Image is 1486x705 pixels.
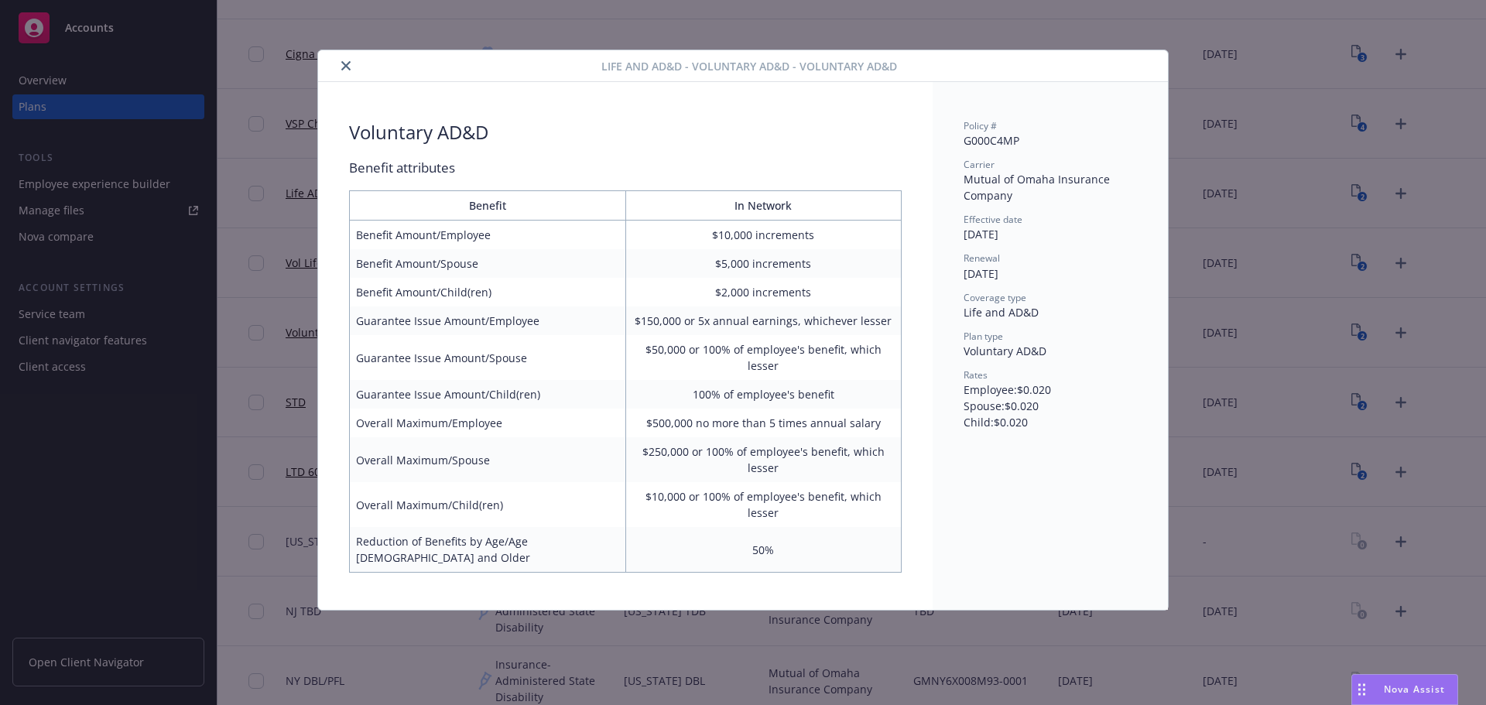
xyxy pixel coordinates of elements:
[964,171,1137,204] div: Mutual of Omaha Insurance Company
[964,252,1000,265] span: Renewal
[625,191,902,221] th: In Network
[350,306,626,335] td: Guarantee Issue Amount/Employee
[625,306,902,335] td: $150,000 or 5x annual earnings, whichever lesser
[349,119,488,145] div: Voluntary AD&D
[625,335,902,380] td: $50,000 or 100% of employee's benefit, which lesser
[350,482,626,527] td: Overall Maximum/Child(ren)
[964,343,1137,359] div: Voluntary AD&D
[625,278,902,306] td: $2,000 increments
[1351,674,1458,705] button: Nova Assist
[964,213,1022,226] span: Effective date
[625,482,902,527] td: $10,000 or 100% of employee's benefit, which lesser
[964,265,1137,282] div: [DATE]
[601,58,897,74] span: Life and AD&D - Voluntary AD&D - Voluntary AD&D
[625,221,902,250] td: $10,000 increments
[964,226,1137,242] div: [DATE]
[350,249,626,278] td: Benefit Amount/Spouse
[350,527,626,573] td: Reduction of Benefits by Age/Age [DEMOGRAPHIC_DATA] and Older
[964,368,988,382] span: Rates
[1384,683,1445,696] span: Nova Assist
[964,119,997,132] span: Policy #
[350,191,626,221] th: Benefit
[964,158,995,171] span: Carrier
[350,409,626,437] td: Overall Maximum/Employee
[964,291,1026,304] span: Coverage type
[964,132,1137,149] div: G000C4MP
[349,158,902,178] div: Benefit attributes
[625,437,902,482] td: $250,000 or 100% of employee's benefit, which lesser
[964,414,1137,430] div: Child : $0.020
[625,409,902,437] td: $500,000 no more than 5 times annual salary
[625,527,902,573] td: 50%
[964,382,1137,398] div: Employee : $0.020
[625,249,902,278] td: $5,000 increments
[964,398,1137,414] div: Spouse : $0.020
[337,56,355,75] button: close
[350,221,626,250] td: Benefit Amount/Employee
[350,437,626,482] td: Overall Maximum/Spouse
[964,304,1137,320] div: Life and AD&D
[1352,675,1371,704] div: Drag to move
[350,380,626,409] td: Guarantee Issue Amount/Child(ren)
[350,335,626,380] td: Guarantee Issue Amount/Spouse
[625,380,902,409] td: 100% of employee's benefit
[350,278,626,306] td: Benefit Amount/Child(ren)
[964,330,1003,343] span: Plan type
